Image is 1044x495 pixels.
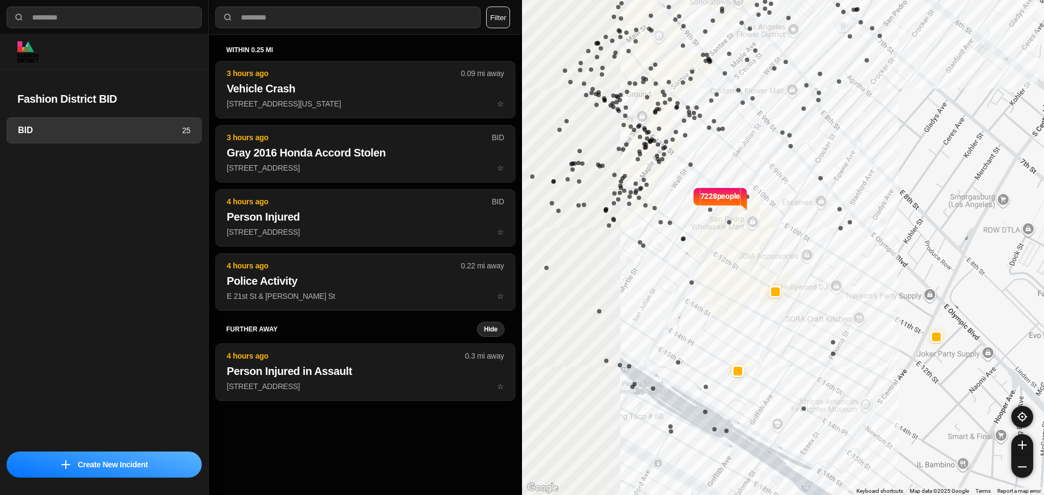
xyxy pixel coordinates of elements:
span: Map data ©2025 Google [910,488,969,494]
p: 4 hours ago [227,350,465,361]
button: recenter [1011,406,1033,428]
p: 3 hours ago [227,68,461,79]
p: BID [492,196,504,207]
button: 3 hours agoBIDGray 2016 Honda Accord Stolen[STREET_ADDRESS]star [215,125,515,183]
img: logo [17,41,39,62]
p: Create New Incident [78,459,148,470]
button: 4 hours ago0.3 mi awayPerson Injured in Assault[STREET_ADDRESS]star [215,343,515,401]
img: zoom-out [1018,462,1027,471]
a: 4 hours ago0.22 mi awayPolice ActivityE 21st St & [PERSON_NAME] Ststar [215,291,515,300]
p: 7228 people [700,190,741,214]
p: 25 [182,125,190,136]
button: 4 hours ago0.22 mi awayPolice ActivityE 21st St & [PERSON_NAME] Ststar [215,253,515,311]
a: Terms (opens in new tab) [975,488,991,494]
a: 4 hours ago0.3 mi awayPerson Injured in Assault[STREET_ADDRESS]star [215,381,515,391]
button: zoom-in [1011,434,1033,456]
img: zoom-in [1018,441,1027,449]
a: 4 hours agoBIDPerson Injured[STREET_ADDRESS]star [215,227,515,236]
span: star [497,164,504,172]
p: [STREET_ADDRESS] [227,381,504,392]
img: search [14,12,24,23]
h3: BID [18,124,182,137]
a: BID25 [7,117,202,143]
p: 4 hours ago [227,196,492,207]
span: star [497,382,504,391]
a: 3 hours ago0.09 mi awayVehicle Crash[STREET_ADDRESS][US_STATE]star [215,99,515,108]
p: 0.3 mi away [465,350,504,361]
p: [STREET_ADDRESS] [227,162,504,173]
button: iconCreate New Incident [7,452,202,478]
a: 3 hours agoBIDGray 2016 Honda Accord Stolen[STREET_ADDRESS]star [215,163,515,172]
button: Filter [486,7,510,28]
img: Google [525,481,561,495]
img: search [222,12,233,23]
h2: Person Injured in Assault [227,364,504,379]
p: 4 hours ago [227,260,461,271]
img: icon [61,460,70,469]
button: zoom-out [1011,456,1033,478]
small: Hide [484,325,498,334]
p: E 21st St & [PERSON_NAME] St [227,291,504,302]
button: 4 hours agoBIDPerson Injured[STREET_ADDRESS]star [215,189,515,247]
h5: within 0.25 mi [226,46,505,54]
a: Report a map error [997,488,1041,494]
a: Open this area in Google Maps (opens a new window) [525,481,561,495]
img: notch [692,186,700,210]
img: notch [740,186,748,210]
p: BID [492,132,504,143]
h2: Gray 2016 Honda Accord Stolen [227,145,504,160]
h2: Police Activity [227,273,504,289]
button: Keyboard shortcuts [856,487,903,495]
button: Hide [477,322,505,337]
button: 3 hours ago0.09 mi awayVehicle Crash[STREET_ADDRESS][US_STATE]star [215,61,515,118]
h2: Vehicle Crash [227,81,504,96]
h2: Fashion District BID [17,91,191,106]
p: [STREET_ADDRESS] [227,227,504,237]
h2: Person Injured [227,209,504,224]
p: [STREET_ADDRESS][US_STATE] [227,98,504,109]
h5: further away [226,325,477,334]
p: 0.09 mi away [461,68,504,79]
span: star [497,99,504,108]
span: star [497,292,504,300]
p: 0.22 mi away [461,260,504,271]
p: 3 hours ago [227,132,492,143]
span: star [497,228,504,236]
img: recenter [1017,412,1027,422]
